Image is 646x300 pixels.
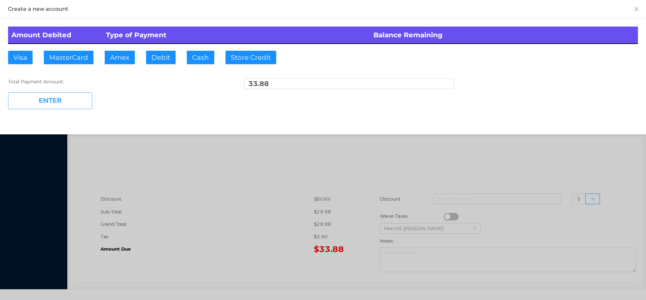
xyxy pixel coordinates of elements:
i: icon: close [634,6,639,12]
button: Debit [146,51,176,64]
button: Amex [105,51,135,64]
div: Create a new account [8,5,638,13]
button: ENTER [8,92,92,109]
th: Balance Remaining [370,27,638,44]
button: MasterCard [44,51,94,64]
div: Total Payment Amount: [8,78,218,85]
th: Type of Payment [103,27,370,44]
th: Amount Debited [8,27,103,44]
button: Store Credit [225,51,276,64]
button: Visa [8,51,33,64]
button: Cash [187,51,214,64]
